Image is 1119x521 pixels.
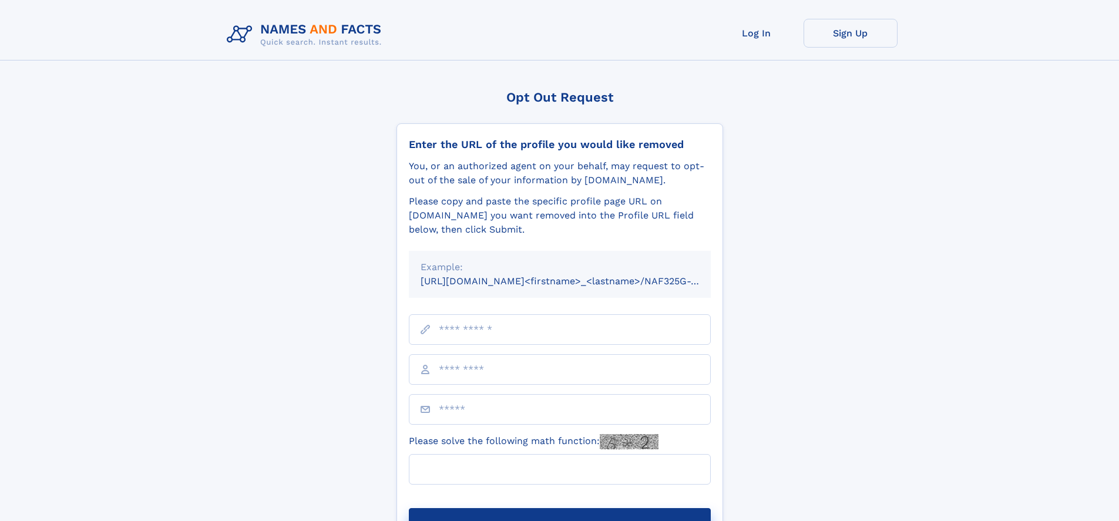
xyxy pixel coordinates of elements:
[409,194,711,237] div: Please copy and paste the specific profile page URL on [DOMAIN_NAME] you want removed into the Pr...
[804,19,898,48] a: Sign Up
[409,434,658,449] label: Please solve the following math function:
[222,19,391,51] img: Logo Names and Facts
[396,90,723,105] div: Opt Out Request
[421,260,699,274] div: Example:
[421,275,733,287] small: [URL][DOMAIN_NAME]<firstname>_<lastname>/NAF325G-xxxxxxxx
[409,159,711,187] div: You, or an authorized agent on your behalf, may request to opt-out of the sale of your informatio...
[409,138,711,151] div: Enter the URL of the profile you would like removed
[710,19,804,48] a: Log In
